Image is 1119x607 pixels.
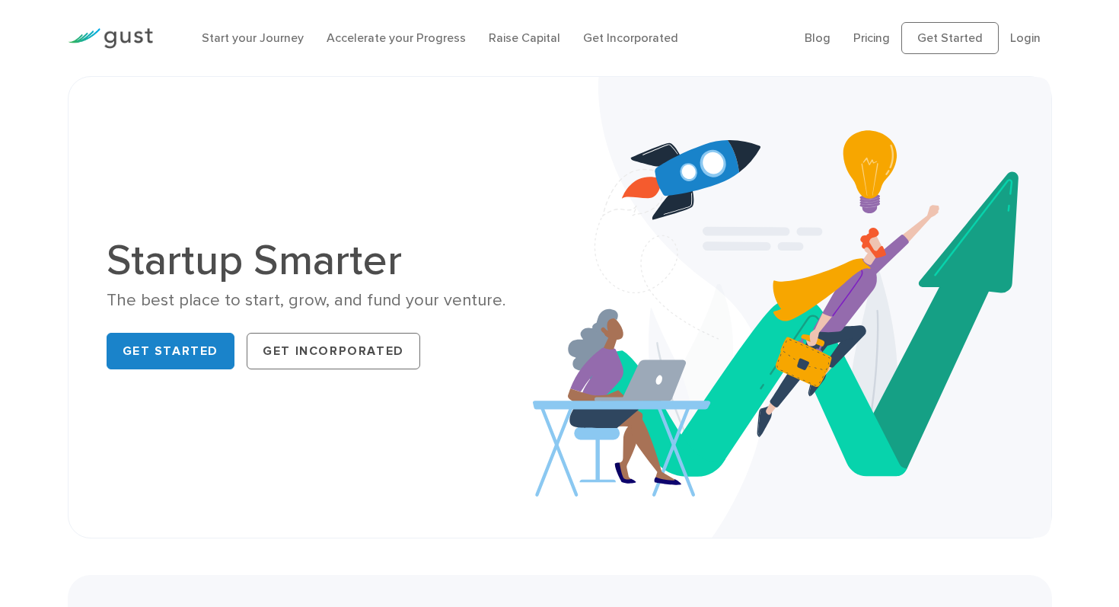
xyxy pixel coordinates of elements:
[202,30,304,45] a: Start your Journey
[247,333,420,369] a: Get Incorporated
[533,77,1051,538] img: Startup Smarter Hero
[853,30,890,45] a: Pricing
[107,333,235,369] a: Get Started
[68,28,153,49] img: Gust Logo
[583,30,678,45] a: Get Incorporated
[107,289,549,311] div: The best place to start, grow, and fund your venture.
[1010,30,1041,45] a: Login
[327,30,466,45] a: Accelerate your Progress
[489,30,560,45] a: Raise Capital
[901,22,999,54] a: Get Started
[107,239,549,282] h1: Startup Smarter
[805,30,830,45] a: Blog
